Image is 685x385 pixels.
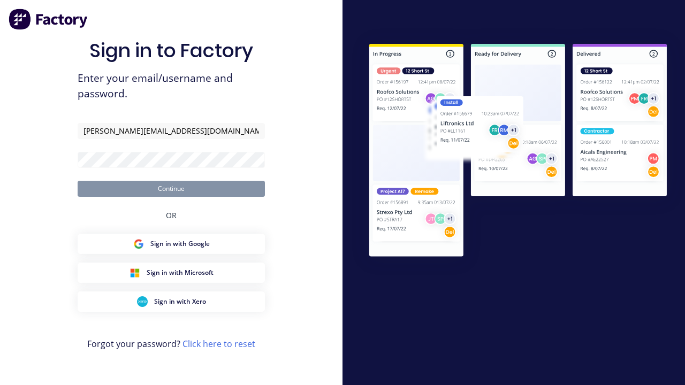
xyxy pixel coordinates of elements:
span: Enter your email/username and password. [78,71,265,102]
span: Sign in with Microsoft [147,268,214,278]
span: Sign in with Google [150,239,210,249]
span: Forgot your password? [87,337,255,350]
img: Microsoft Sign in [130,267,140,278]
div: OR [166,197,177,234]
input: Email/Username [78,123,265,139]
h1: Sign in to Factory [89,39,253,62]
img: Sign in [351,27,685,276]
button: Microsoft Sign inSign in with Microsoft [78,263,265,283]
span: Sign in with Xero [154,297,206,306]
a: Click here to reset [182,338,255,350]
img: Xero Sign in [137,296,148,307]
img: Google Sign in [133,238,144,249]
button: Google Sign inSign in with Google [78,234,265,254]
button: Continue [78,181,265,197]
button: Xero Sign inSign in with Xero [78,291,265,312]
img: Factory [9,9,89,30]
